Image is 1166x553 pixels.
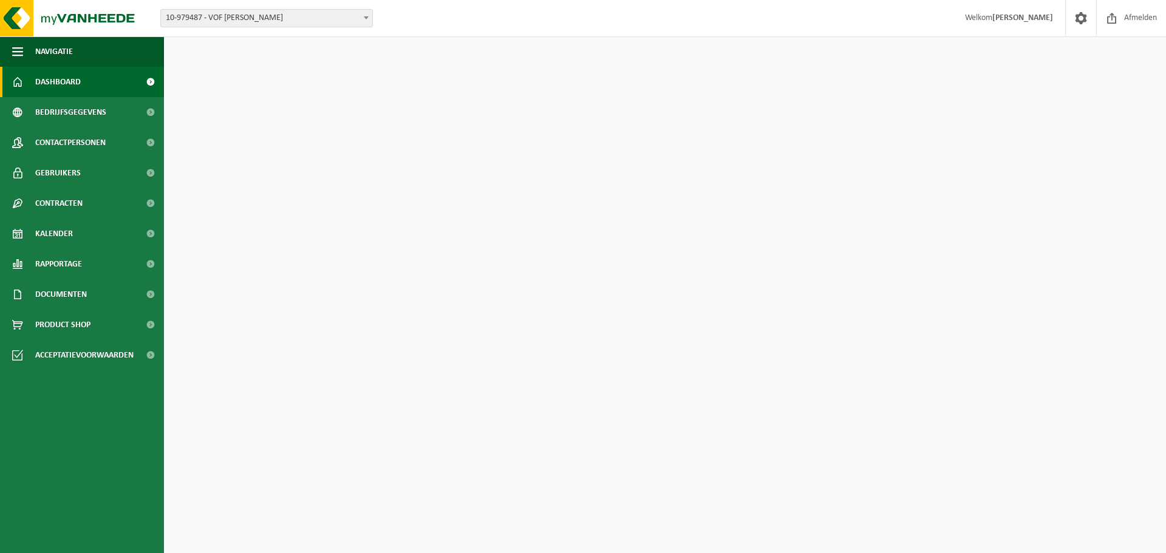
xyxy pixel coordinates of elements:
[35,127,106,158] span: Contactpersonen
[35,279,87,310] span: Documenten
[35,219,73,249] span: Kalender
[35,67,81,97] span: Dashboard
[35,188,83,219] span: Contracten
[35,36,73,67] span: Navigatie
[992,13,1053,22] strong: [PERSON_NAME]
[35,310,90,340] span: Product Shop
[35,97,106,127] span: Bedrijfsgegevens
[161,10,372,27] span: 10-979487 - VOF MARYNISSEN - CORNELIS VOF - GENTBRUGGE
[35,249,82,279] span: Rapportage
[35,340,134,370] span: Acceptatievoorwaarden
[160,9,373,27] span: 10-979487 - VOF MARYNISSEN - CORNELIS VOF - GENTBRUGGE
[35,158,81,188] span: Gebruikers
